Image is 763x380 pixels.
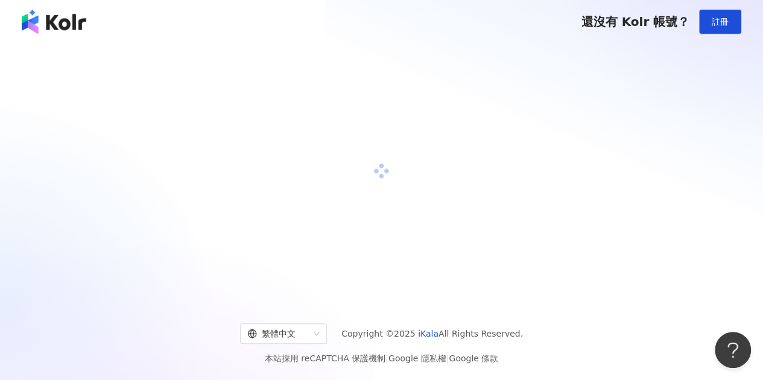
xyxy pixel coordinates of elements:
iframe: Help Scout Beacon - Open [715,332,751,368]
span: | [385,354,388,363]
img: logo [22,10,86,34]
a: Google 隱私權 [388,354,446,363]
span: 本站採用 reCAPTCHA 保護機制 [265,351,498,366]
a: iKala [418,329,438,338]
a: Google 條款 [449,354,498,363]
span: 還沒有 Kolr 帳號？ [581,14,689,29]
span: 註冊 [712,17,729,26]
span: Copyright © 2025 All Rights Reserved. [341,326,523,341]
div: 繁體中文 [247,324,309,343]
button: 註冊 [699,10,741,34]
span: | [446,354,449,363]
